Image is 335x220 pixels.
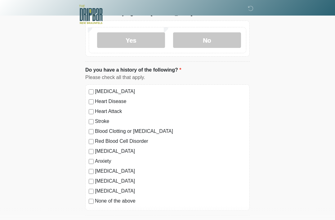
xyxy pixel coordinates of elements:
[89,149,94,154] input: [MEDICAL_DATA]
[89,129,94,134] input: Blood Clotting or [MEDICAL_DATA]
[89,169,94,174] input: [MEDICAL_DATA]
[89,110,94,115] input: Heart Attack
[95,138,246,145] label: Red Blood Cell Disorder
[85,74,250,82] div: Please check all that apply.
[95,158,246,165] label: Anxiety
[89,139,94,144] input: Red Blood Cell Disorder
[89,199,94,204] input: None of the above
[95,88,246,96] label: [MEDICAL_DATA]
[89,90,94,95] input: [MEDICAL_DATA]
[85,67,181,74] label: Do you have a history of the following?
[95,98,246,105] label: Heart Disease
[95,128,246,135] label: Blood Clotting or [MEDICAL_DATA]
[95,168,246,175] label: [MEDICAL_DATA]
[95,188,246,195] label: [MEDICAL_DATA]
[97,33,165,48] label: Yes
[95,178,246,185] label: [MEDICAL_DATA]
[89,189,94,194] input: [MEDICAL_DATA]
[79,5,103,25] img: The DRIPBaR - New Braunfels Logo
[89,119,94,124] input: Stroke
[95,148,246,155] label: [MEDICAL_DATA]
[173,33,241,48] label: No
[89,100,94,105] input: Heart Disease
[95,118,246,125] label: Stroke
[89,159,94,164] input: Anxiety
[95,198,246,205] label: None of the above
[95,108,246,115] label: Heart Attack
[89,179,94,184] input: [MEDICAL_DATA]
